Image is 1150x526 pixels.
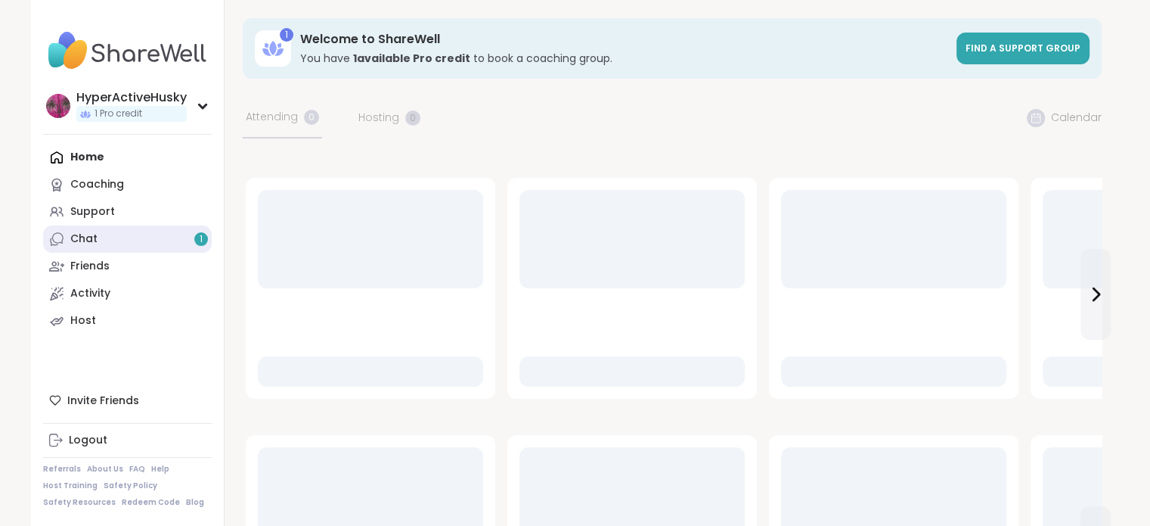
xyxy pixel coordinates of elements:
a: Friends [43,253,212,280]
a: Activity [43,280,212,307]
a: Host [43,307,212,335]
a: Blog [186,497,204,508]
a: Support [43,198,212,226]
a: Safety Policy [104,481,157,491]
h3: Welcome to ShareWell [300,31,947,48]
a: Safety Resources [43,497,116,508]
a: Help [151,464,169,475]
div: Friends [70,259,110,274]
div: Chat [70,232,98,247]
div: Logout [69,433,107,448]
div: Activity [70,286,110,301]
b: 1 available Pro credit [353,51,470,66]
div: Invite Friends [43,387,212,414]
span: 1 [200,233,203,246]
a: Referrals [43,464,81,475]
div: Coaching [70,177,124,192]
div: Host [70,313,96,328]
div: 1 [280,28,293,42]
a: About Us [87,464,123,475]
a: FAQ [129,464,145,475]
h3: You have to book a coaching group. [300,51,947,66]
a: Coaching [43,171,212,198]
div: Support [70,204,115,219]
a: Find a support group [956,33,1090,64]
img: ShareWell Nav Logo [43,24,212,77]
a: Chat1 [43,226,212,253]
a: Logout [43,427,212,454]
span: Find a support group [966,42,1080,54]
a: Host Training [43,481,98,491]
img: HyperActiveHusky [46,94,70,118]
div: HyperActiveHusky [76,89,187,106]
span: 1 Pro credit [95,107,142,120]
a: Redeem Code [122,497,180,508]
